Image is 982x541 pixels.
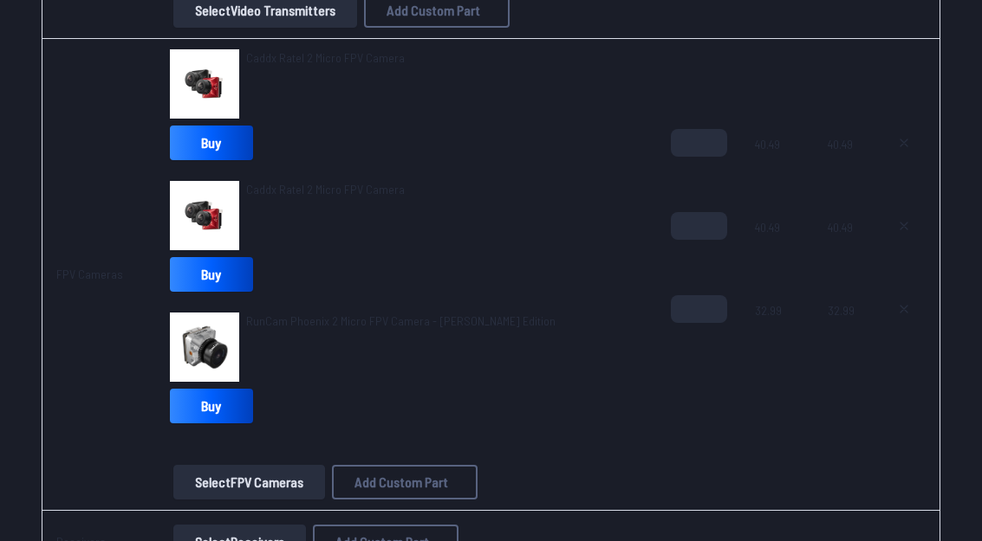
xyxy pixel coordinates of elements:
[755,296,800,379] span: 32.99
[173,466,325,500] button: SelectFPV Cameras
[332,466,478,500] button: Add Custom Part
[56,267,123,282] a: FPV Cameras
[354,476,448,490] span: Add Custom Part
[170,182,239,251] img: image
[246,314,556,329] span: RunCam Phoenix 2 Micro FPV Camera - [PERSON_NAME] Edition
[387,4,480,18] span: Add Custom Part
[246,313,556,331] a: RunCam Phoenix 2 Micro FPV Camera - [PERSON_NAME] Edition
[246,50,405,68] a: Caddx Ratel 2 Micro FPV Camera
[246,182,405,199] a: Caddx Ratel 2 Micro FPV Camera
[828,130,855,213] span: 40.49
[246,183,405,197] span: Caddx Ratel 2 Micro FPV Camera
[170,258,253,293] a: Buy
[828,213,855,296] span: 40.49
[170,313,239,383] img: image
[170,50,239,119] img: image
[755,213,800,296] span: 40.49
[170,126,253,161] a: Buy
[170,390,253,424] a: Buy
[755,130,800,213] span: 40.49
[828,296,855,379] span: 32.99
[170,466,328,500] a: SelectFPV Cameras
[246,51,405,66] span: Caddx Ratel 2 Micro FPV Camera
